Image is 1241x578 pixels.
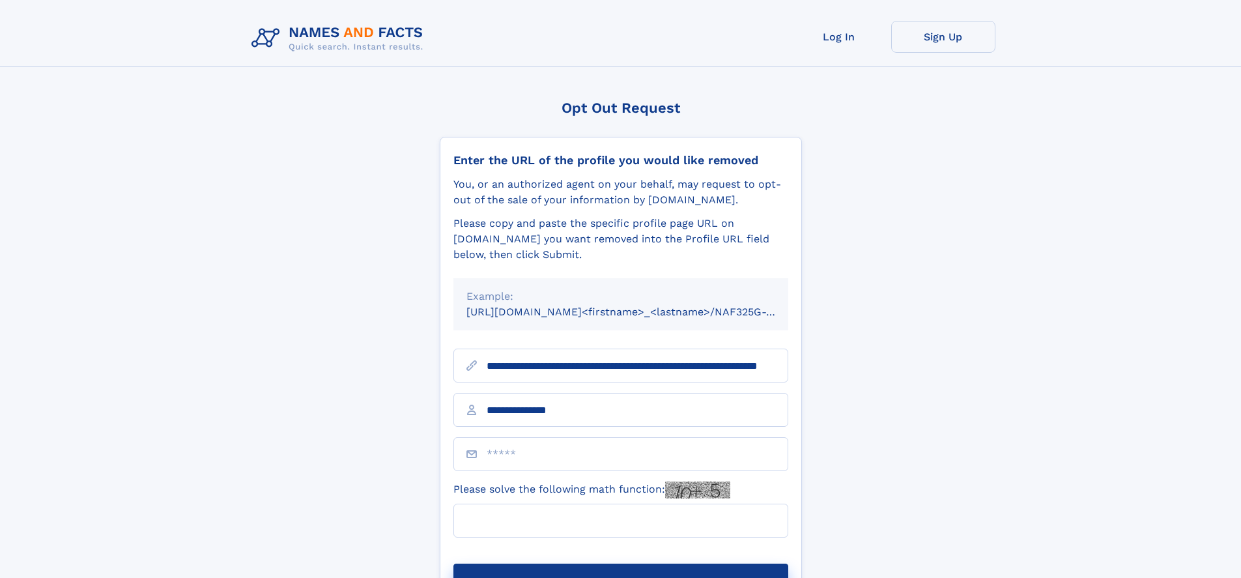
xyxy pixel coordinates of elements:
div: Opt Out Request [440,100,802,116]
div: You, or an authorized agent on your behalf, may request to opt-out of the sale of your informatio... [453,177,788,208]
div: Example: [466,289,775,304]
label: Please solve the following math function: [453,482,730,499]
a: Log In [787,21,891,53]
a: Sign Up [891,21,995,53]
div: Please copy and paste the specific profile page URL on [DOMAIN_NAME] you want removed into the Pr... [453,216,788,263]
small: [URL][DOMAIN_NAME]<firstname>_<lastname>/NAF325G-xxxxxxxx [466,306,813,318]
img: Logo Names and Facts [246,21,434,56]
div: Enter the URL of the profile you would like removed [453,153,788,167]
